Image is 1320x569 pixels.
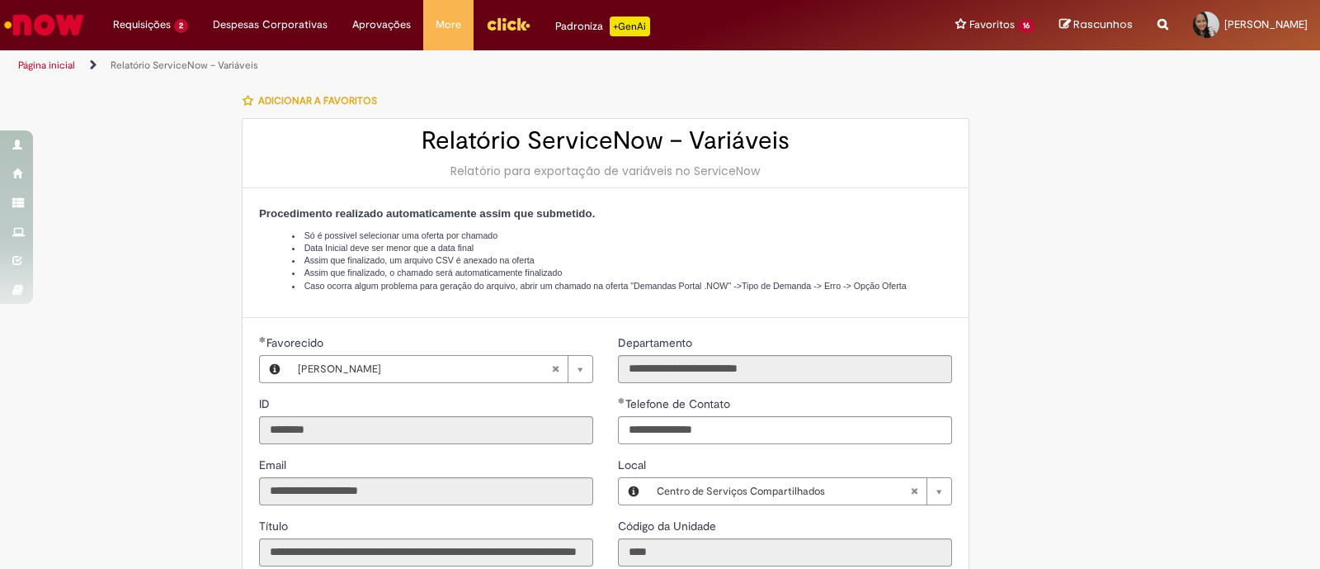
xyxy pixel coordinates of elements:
[618,538,952,567] input: Código da Unidade
[259,518,291,534] label: Somente leitura - Título
[610,17,650,36] p: +GenAi
[174,19,188,33] span: 2
[259,127,952,154] h2: Relatório ServiceNow – Variáveis
[352,17,411,33] span: Aprovações
[618,458,649,472] span: Local
[969,17,1015,33] span: Favoritos
[648,478,951,505] a: Centro de Serviços CompartilhadosLimpar campo Local
[259,457,290,473] label: Somente leitura - Email
[618,397,625,404] span: Obrigatório Preenchido
[618,518,719,534] label: Somente leitura - Código da Unidade
[213,17,328,33] span: Despesas Corporativas
[292,280,952,292] li: Caso ocorra algum problema para geração do arquivo, abrir um chamado na oferta "Demandas Portal ....
[259,163,952,179] div: Relatório para exportação de variáveis no ServiceNow
[902,478,926,505] abbr: Limpar campo Local
[292,242,952,254] li: Data Inicial deve ser menor que a data final
[618,416,952,444] input: Telefone de Contato
[618,335,695,350] span: Somente leitura - Departamento
[111,59,258,72] a: Relatório ServiceNow – Variáveis
[266,335,327,350] span: Necessários - Favorecido
[259,396,273,412] label: Somente leitura - ID
[260,356,290,382] button: Favorecido, Visualizar este registro Valeria Maria da Conceicao
[2,8,87,41] img: ServiceNow
[259,336,266,343] span: Obrigatório Preenchido
[292,267,952,279] li: Assim que finalizado, o chamado será automaticamente finalizado
[436,17,461,33] span: More
[1224,17,1308,31] span: [PERSON_NAME]
[292,254,952,267] li: Assim que finalizado, um arquivo CSV é anexado na oferta
[618,334,695,351] label: Somente leitura - Departamento
[259,207,595,220] strong: Procedimento realizado automaticamente assim que submetido.
[543,356,568,382] abbr: Limpar campo Favorecido
[18,59,75,72] a: Página inicial
[619,478,648,505] button: Local, Visualizar este registro Centro de Serviços Compartilhados
[292,230,952,242] li: Só é possível selecionar uma oferta por chamado
[298,356,551,382] span: [PERSON_NAME]
[259,519,291,533] span: Somente leitura - Título
[290,356,592,382] a: [PERSON_NAME]Limpar campo Favorecido
[113,17,171,33] span: Requisições
[259,416,593,444] input: ID
[259,477,593,505] input: Email
[618,355,952,383] input: Departamento
[259,458,290,472] span: Somente leitura - Email
[555,17,650,36] div: Padroniza
[259,396,273,411] span: Somente leitura - ID
[625,396,733,411] span: Telefone de Contato
[657,478,910,505] span: Centro de Serviços Compartilhados
[258,94,377,107] span: Adicionar a Favoritos
[486,12,530,36] img: click_logo_yellow_360x200.png
[1059,17,1133,33] a: Rascunhos
[618,519,719,533] span: Somente leitura - Código da Unidade
[12,50,868,81] ul: Trilhas de página
[1073,17,1133,32] span: Rascunhos
[242,83,386,118] button: Adicionar a Favoritos
[1018,19,1035,33] span: 16
[259,538,593,567] input: Título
